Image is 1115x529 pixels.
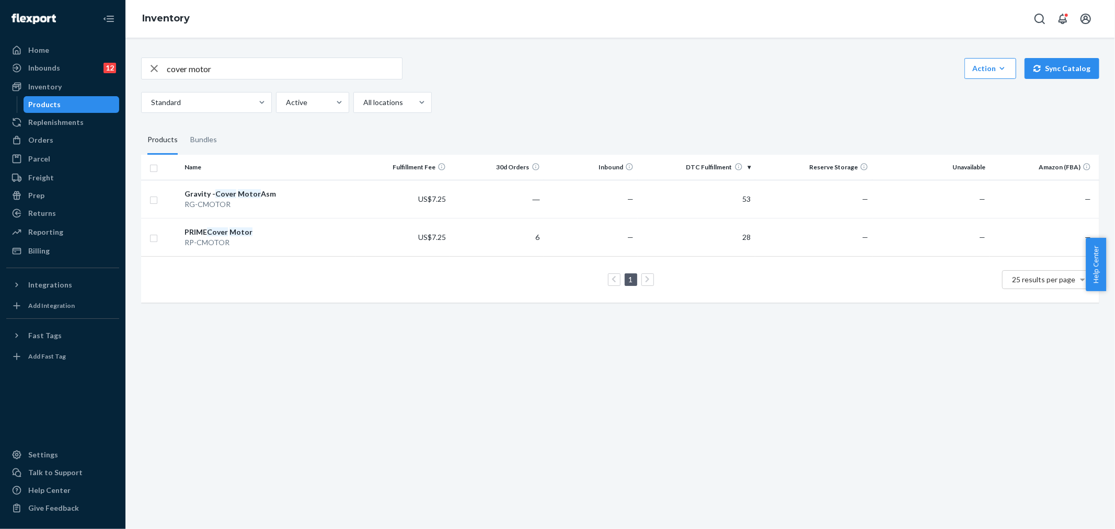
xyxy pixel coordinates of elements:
span: — [1085,233,1091,241]
span: — [627,233,634,241]
button: Give Feedback [6,500,119,516]
a: Add Integration [6,297,119,314]
input: Search inventory by name or sku [167,58,402,79]
input: Standard [150,97,151,108]
a: Freight [6,169,119,186]
button: Fast Tags [6,327,119,344]
button: Open Search Box [1029,8,1050,29]
div: Home [28,45,49,55]
a: Add Fast Tag [6,348,119,365]
a: Home [6,42,119,59]
span: US$7.25 [418,194,446,203]
th: Unavailable [872,155,990,180]
div: Freight [28,172,54,183]
div: Talk to Support [28,467,83,478]
a: Parcel [6,151,119,167]
div: Gravity - Asm [185,189,352,199]
a: Products [24,96,120,113]
div: Inventory [28,82,62,92]
td: 53 [638,180,755,218]
span: — [979,233,985,241]
a: Inventory [142,13,190,24]
a: Talk to Support [6,464,119,481]
span: — [862,233,868,241]
button: Action [964,58,1016,79]
a: Page 1 is your current page [627,275,635,284]
em: Cover [207,227,228,236]
button: Open account menu [1075,8,1096,29]
th: Inbound [544,155,638,180]
th: Name [180,155,357,180]
a: Help Center [6,482,119,499]
span: — [862,194,868,203]
div: Prep [28,190,44,201]
a: Reporting [6,224,119,240]
ol: breadcrumbs [134,4,198,34]
div: Integrations [28,280,72,290]
td: ― [450,180,544,218]
span: — [979,194,985,203]
td: 6 [450,218,544,256]
div: Fast Tags [28,330,62,341]
button: Help Center [1086,238,1106,291]
button: Open notifications [1052,8,1073,29]
div: Bundles [190,125,217,155]
a: Replenishments [6,114,119,131]
div: Action [972,63,1008,74]
div: RP-CMOTOR [185,237,352,248]
button: Close Navigation [98,8,119,29]
span: US$7.25 [418,233,446,241]
div: Give Feedback [28,503,79,513]
a: Orders [6,132,119,148]
input: Active [285,97,286,108]
a: Settings [6,446,119,463]
div: Settings [28,450,58,460]
a: Returns [6,205,119,222]
span: — [1085,194,1091,203]
em: Motor [238,189,261,198]
div: Products [147,125,178,155]
a: Inventory [6,78,119,95]
th: DTC Fulfillment [638,155,755,180]
th: Fulfillment Fee [356,155,450,180]
div: Products [29,99,61,110]
span: 25 results per page [1013,275,1076,284]
div: Orders [28,135,53,145]
div: Inbounds [28,63,60,73]
input: All locations [362,97,363,108]
div: Parcel [28,154,50,164]
span: — [627,194,634,203]
div: 12 [104,63,116,73]
a: Inbounds12 [6,60,119,76]
button: Sync Catalog [1025,58,1099,79]
button: Integrations [6,277,119,293]
th: 30d Orders [450,155,544,180]
th: Amazon (FBA) [990,155,1099,180]
div: RG-CMOTOR [185,199,352,210]
div: PRIME [185,227,352,237]
div: Billing [28,246,50,256]
div: Reporting [28,227,63,237]
th: Reserve Storage [755,155,872,180]
div: Add Integration [28,301,75,310]
img: Flexport logo [12,14,56,24]
em: Cover [215,189,236,198]
a: Billing [6,243,119,259]
td: 28 [638,218,755,256]
div: Returns [28,208,56,218]
div: Replenishments [28,117,84,128]
div: Add Fast Tag [28,352,66,361]
a: Prep [6,187,119,204]
div: Help Center [28,485,71,496]
em: Motor [229,227,252,236]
